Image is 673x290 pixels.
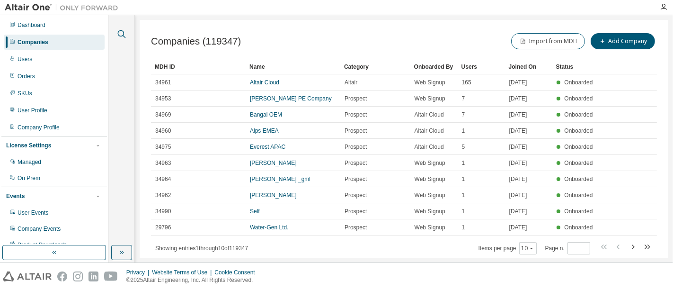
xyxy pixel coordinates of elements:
[556,59,596,74] div: Status
[522,245,534,252] button: 10
[564,224,593,231] span: Onboarded
[250,144,285,150] a: Everest APAC
[155,191,171,199] span: 34962
[462,111,465,118] span: 7
[415,111,444,118] span: Altair Cloud
[564,208,593,215] span: Onboarded
[155,245,248,252] span: Showing entries 1 through 10 of 119347
[509,95,527,102] span: [DATE]
[18,72,35,80] div: Orders
[345,175,367,183] span: Prospect
[509,191,527,199] span: [DATE]
[250,111,282,118] a: Bangal OEM
[345,159,367,167] span: Prospect
[250,160,297,166] a: [PERSON_NAME]
[509,59,549,74] div: Joined On
[415,79,445,86] span: Web Signup
[462,95,465,102] span: 7
[18,90,32,97] div: SKUs
[545,242,590,254] span: Page n.
[345,143,367,151] span: Prospect
[345,79,357,86] span: Altair
[214,269,260,276] div: Cookie Consent
[509,111,527,118] span: [DATE]
[18,158,41,166] div: Managed
[462,143,465,151] span: 5
[509,127,527,135] span: [DATE]
[155,159,171,167] span: 34963
[564,160,593,166] span: Onboarded
[462,208,465,215] span: 1
[155,79,171,86] span: 34961
[509,143,527,151] span: [DATE]
[415,208,445,215] span: Web Signup
[155,143,171,151] span: 34975
[461,59,501,74] div: Users
[414,59,454,74] div: Onboarded By
[155,95,171,102] span: 34953
[250,208,260,215] a: Self
[155,111,171,118] span: 34969
[155,127,171,135] span: 34960
[89,272,98,281] img: linkedin.svg
[249,59,336,74] div: Name
[250,79,279,86] a: Altair Cloud
[18,225,61,233] div: Company Events
[344,59,407,74] div: Category
[564,127,593,134] span: Onboarded
[415,143,444,151] span: Altair Cloud
[511,33,585,49] button: Import from MDH
[250,192,297,199] a: [PERSON_NAME]
[250,224,289,231] a: Water-Gen Ltd.
[73,272,83,281] img: instagram.svg
[415,127,444,135] span: Altair Cloud
[152,269,214,276] div: Website Terms of Use
[155,175,171,183] span: 34964
[591,33,655,49] button: Add Company
[509,175,527,183] span: [DATE]
[345,111,367,118] span: Prospect
[345,224,367,231] span: Prospect
[415,224,445,231] span: Web Signup
[509,224,527,231] span: [DATE]
[415,175,445,183] span: Web Signup
[462,159,465,167] span: 1
[345,95,367,102] span: Prospect
[18,38,48,46] div: Companies
[151,36,241,47] span: Companies (119347)
[564,144,593,150] span: Onboarded
[18,174,40,182] div: On Prem
[564,79,593,86] span: Onboarded
[3,272,52,281] img: altair_logo.svg
[6,192,25,200] div: Events
[462,79,471,86] span: 165
[57,272,67,281] img: facebook.svg
[126,276,261,284] p: © 2025 Altair Engineering, Inc. All Rights Reserved.
[250,95,332,102] a: [PERSON_NAME] PE Company
[462,175,465,183] span: 1
[104,272,118,281] img: youtube.svg
[155,224,171,231] span: 29796
[462,127,465,135] span: 1
[345,191,367,199] span: Prospect
[18,55,32,63] div: Users
[478,242,537,254] span: Items per page
[18,209,48,217] div: User Events
[250,176,310,182] a: [PERSON_NAME] _gml
[509,208,527,215] span: [DATE]
[250,127,279,134] a: Alps EMEA
[564,111,593,118] span: Onboarded
[345,208,367,215] span: Prospect
[155,59,242,74] div: MDH ID
[6,142,51,149] div: License Settings
[462,224,465,231] span: 1
[415,191,445,199] span: Web Signup
[415,159,445,167] span: Web Signup
[18,241,67,249] div: Product Downloads
[462,191,465,199] span: 1
[155,208,171,215] span: 34990
[18,124,60,131] div: Company Profile
[509,159,527,167] span: [DATE]
[564,192,593,199] span: Onboarded
[564,95,593,102] span: Onboarded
